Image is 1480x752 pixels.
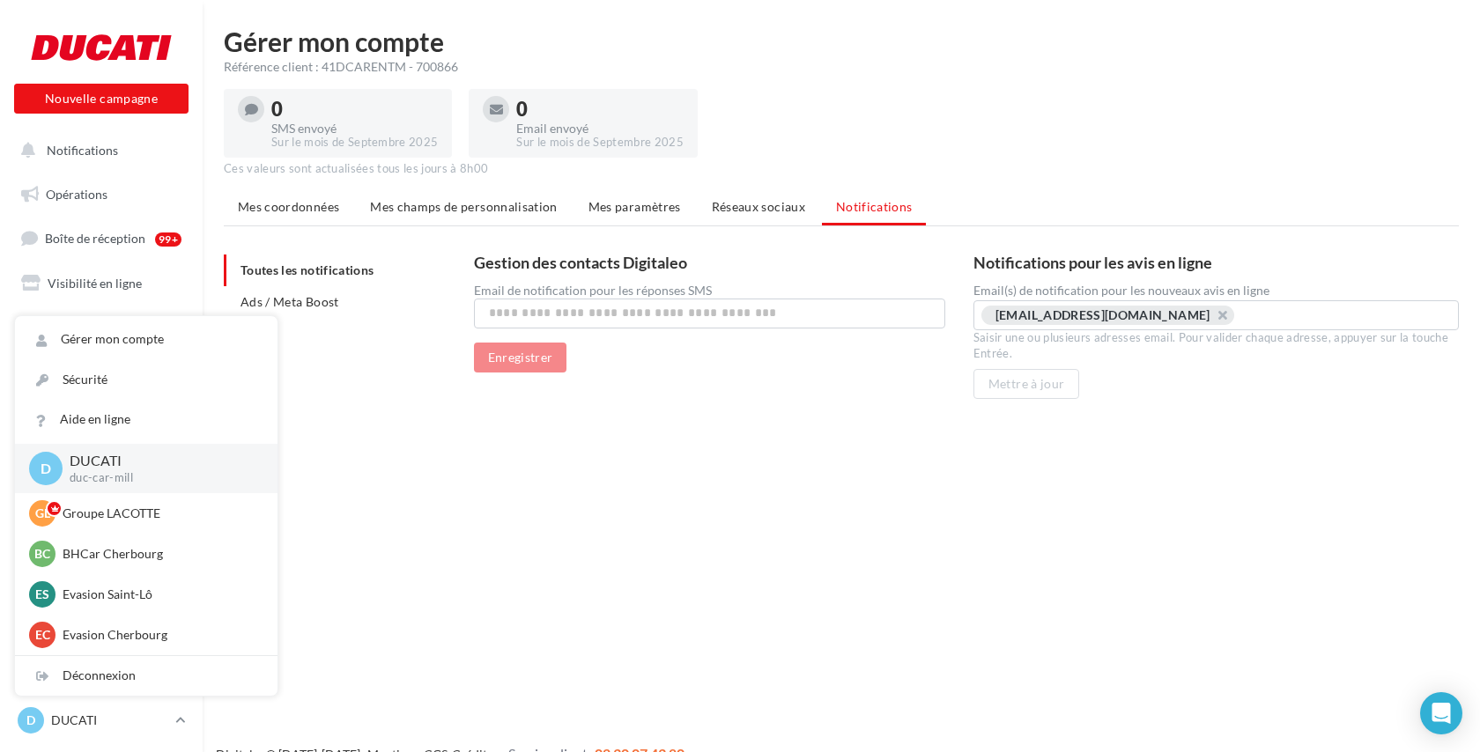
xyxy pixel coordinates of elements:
[155,232,181,247] div: 99+
[973,369,1080,399] button: Mettre à jour
[224,161,1459,177] div: Ces valeurs sont actualisées tous les jours à 8h00
[516,100,683,119] div: 0
[45,231,145,246] span: Boîte de réception
[11,440,192,477] a: Médiathèque
[11,265,192,302] a: Visibilité en ligne
[271,100,438,119] div: 0
[70,451,249,471] p: DUCATI
[474,284,945,297] div: Email de notification pour les réponses SMS
[240,294,339,309] span: Ads / Meta Boost
[70,470,249,486] p: duc-car-mill
[271,135,438,151] div: Sur le mois de Septembre 2025
[995,307,1210,322] div: [EMAIL_ADDRESS][DOMAIN_NAME]
[474,254,945,270] h3: Gestion des contacts Digitaleo
[11,176,192,213] a: Opérations
[51,711,168,729] p: DUCATI
[973,284,1459,297] label: Email(s) de notification pour les nouveaux avis en ligne
[47,143,118,158] span: Notifications
[224,58,1459,76] div: Référence client : 41DCARENTM - 700866
[15,360,277,400] a: Sécurité
[63,586,256,603] p: Evasion Saint-Lô
[34,545,50,563] span: BC
[474,343,567,372] button: Enregistrer
[14,704,189,737] a: D DUCATI
[516,122,683,135] div: Email envoyé
[973,254,1459,270] h3: Notifications pour les avis en ligne
[271,122,438,135] div: SMS envoyé
[11,309,192,346] a: Sollicitation d'avis
[14,84,189,114] button: Nouvelle campagne
[63,505,256,522] p: Groupe LACOTTE
[224,28,1459,55] h1: Gérer mon compte
[46,187,107,202] span: Opérations
[26,711,35,729] span: D
[35,586,49,603] span: ES
[11,352,192,389] a: Campagnes
[63,626,256,644] p: Evasion Cherbourg
[35,626,50,644] span: EC
[712,199,805,214] span: Réseaux sociaux
[370,199,558,214] span: Mes champs de personnalisation
[973,330,1459,362] div: Saisir une ou plusieurs adresses email. Pour valider chaque adresse, appuyer sur la touche Entrée.
[238,199,339,214] span: Mes coordonnées
[15,656,277,696] div: Déconnexion
[63,545,256,563] p: BHCar Cherbourg
[11,483,192,520] a: Calendrier
[11,396,192,433] a: Contacts
[588,199,681,214] span: Mes paramètres
[15,320,277,359] a: Gérer mon compte
[15,400,277,439] a: Aide en ligne
[1420,692,1462,734] div: Open Intercom Messenger
[11,219,192,257] a: Boîte de réception99+
[48,276,142,291] span: Visibilité en ligne
[41,458,51,478] span: D
[35,505,50,522] span: GL
[516,135,683,151] div: Sur le mois de Septembre 2025
[11,132,185,169] button: Notifications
